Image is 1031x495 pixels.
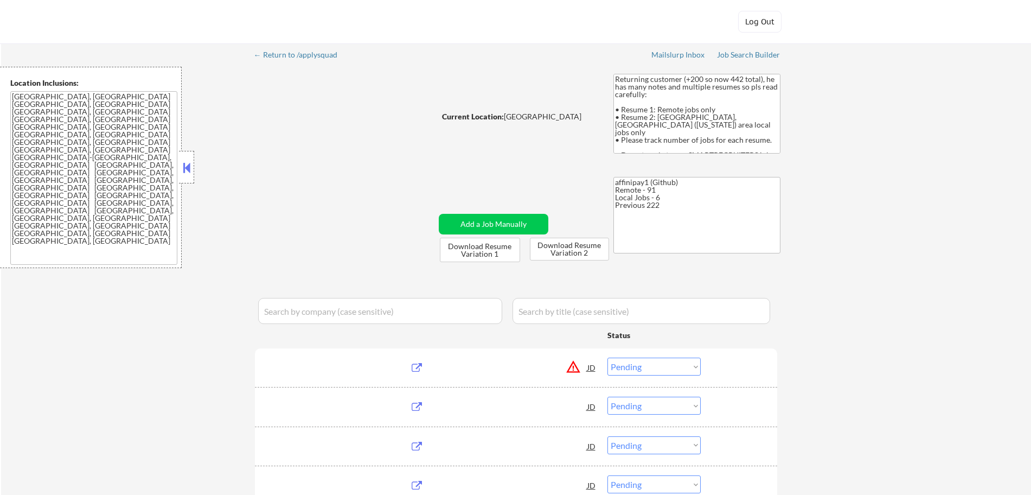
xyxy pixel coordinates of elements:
[530,238,609,261] button: Download Resume Variation 2
[258,298,502,324] input: Search by company (case sensitive)
[586,436,597,456] div: JD
[607,325,701,345] div: Status
[566,359,581,375] button: warning_amber
[442,111,595,122] div: [GEOGRAPHIC_DATA]
[440,238,520,262] button: Download Resume Variation 1
[586,358,597,377] div: JD
[10,78,177,88] div: Location Inclusions:
[717,51,780,59] div: Job Search Builder
[738,11,782,33] button: Log Out
[717,50,780,61] a: Job Search Builder
[442,112,504,121] strong: Current Location:
[586,475,597,495] div: JD
[651,51,706,59] div: Mailslurp Inbox
[651,50,706,61] a: Mailslurp Inbox
[254,50,348,61] a: ← Return to /applysquad
[254,51,348,59] div: ← Return to /applysquad
[513,298,770,324] input: Search by title (case sensitive)
[586,397,597,416] div: JD
[439,214,548,234] button: Add a Job Manually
